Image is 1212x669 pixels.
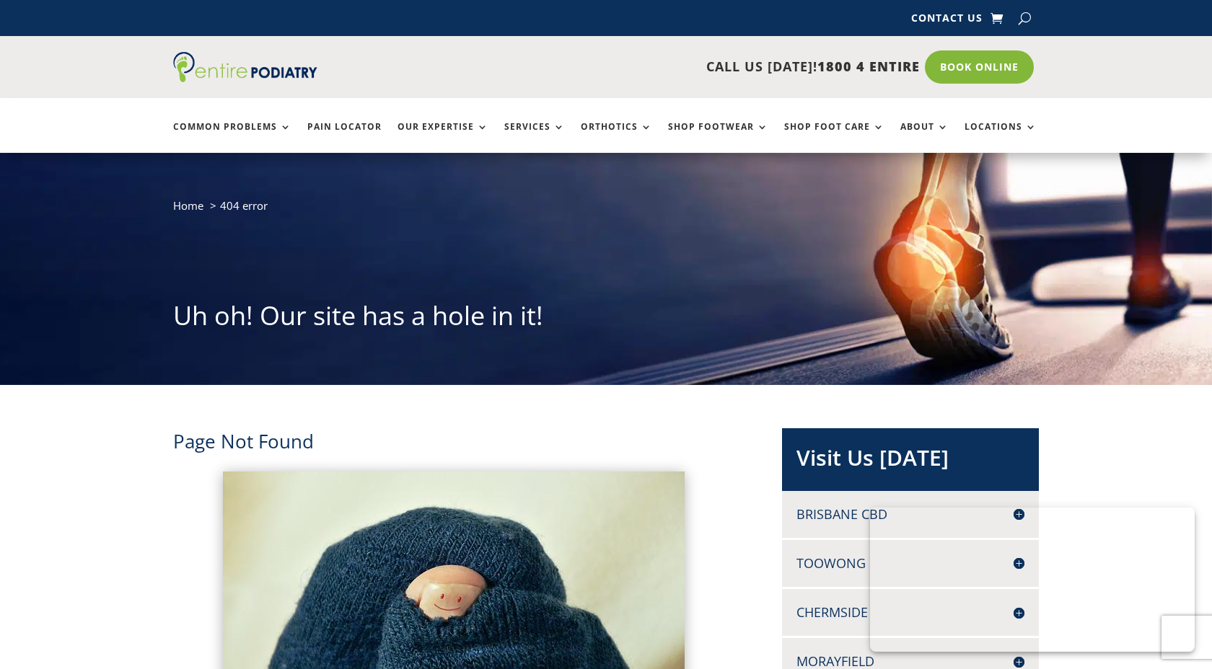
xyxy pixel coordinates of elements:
[911,13,983,29] a: Contact Us
[965,122,1037,153] a: Locations
[581,122,652,153] a: Orthotics
[173,71,317,85] a: Entire Podiatry
[173,52,317,82] img: logo (1)
[796,443,1024,480] h2: Visit Us [DATE]
[373,58,920,76] p: CALL US [DATE]!
[784,122,884,153] a: Shop Foot Care
[796,505,1024,523] h4: Brisbane CBD
[398,122,488,153] a: Our Expertise
[173,198,203,213] a: Home
[925,50,1034,84] a: Book Online
[173,428,734,461] h2: Page Not Found
[220,198,268,213] span: 404 error
[668,122,768,153] a: Shop Footwear
[796,603,1024,621] h4: Chermside
[900,122,949,153] a: About
[173,122,291,153] a: Common Problems
[173,196,1039,226] nav: breadcrumb
[173,298,1039,341] h1: Uh oh! Our site has a hole in it!
[796,554,1024,572] h4: Toowong
[504,122,565,153] a: Services
[817,58,920,75] span: 1800 4 ENTIRE
[307,122,382,153] a: Pain Locator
